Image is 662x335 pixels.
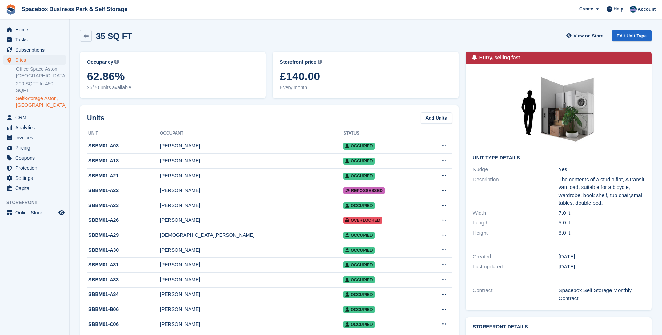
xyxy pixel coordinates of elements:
[15,55,57,65] span: Sites
[473,229,559,237] div: Height
[614,6,623,13] span: Help
[566,30,606,41] a: View on Store
[87,276,160,283] div: SBBM01-A33
[3,173,66,183] a: menu
[3,183,66,193] a: menu
[3,123,66,132] a: menu
[87,246,160,254] div: SBBM01-A30
[343,187,385,194] span: Repossessed
[3,143,66,153] a: menu
[15,123,57,132] span: Analytics
[160,142,343,150] div: [PERSON_NAME]
[559,209,645,217] div: 7.0 ft
[559,287,645,302] div: Spacebox Self Storage Monthly Contract
[343,261,375,268] span: Occupied
[15,183,57,193] span: Capital
[3,35,66,45] a: menu
[160,231,343,239] div: [DEMOGRAPHIC_DATA][PERSON_NAME]
[473,253,559,261] div: Created
[160,202,343,209] div: [PERSON_NAME]
[343,306,375,313] span: Occupied
[280,84,452,91] span: Every month
[421,112,452,124] a: Add Units
[473,155,645,161] h2: Unit Type details
[343,291,375,298] span: Occupied
[16,81,66,94] a: 200 SQFT to 450 SQFT
[473,324,645,330] h2: Storefront Details
[559,253,645,261] div: [DATE]
[612,30,652,41] a: Edit Unit Type
[160,246,343,254] div: [PERSON_NAME]
[507,71,611,150] img: 30-sqft-unit.jpg
[343,276,375,283] span: Occupied
[473,263,559,271] div: Last updated
[3,113,66,122] a: menu
[15,153,57,163] span: Coupons
[160,216,343,224] div: [PERSON_NAME]
[574,32,604,39] span: View on Store
[160,172,343,180] div: [PERSON_NAME]
[343,158,375,165] span: Occupied
[343,247,375,254] span: Occupied
[87,113,104,123] h2: Units
[87,216,160,224] div: SBBM01-A26
[57,208,66,217] a: Preview store
[343,173,375,180] span: Occupied
[559,219,645,227] div: 5.0 ft
[3,208,66,218] a: menu
[15,208,57,218] span: Online Store
[160,187,343,194] div: [PERSON_NAME]
[160,157,343,165] div: [PERSON_NAME]
[160,261,343,268] div: [PERSON_NAME]
[559,263,645,271] div: [DATE]
[3,25,66,35] a: menu
[3,153,66,163] a: menu
[343,143,375,150] span: Occupied
[280,70,452,83] span: £140.00
[3,163,66,173] a: menu
[559,176,645,207] div: The contents of a studio flat, A transit van load, suitable for a bicycle, wardrobe, book shelf, ...
[343,202,375,209] span: Occupied
[87,291,160,298] div: SBBM01-A34
[15,143,57,153] span: Pricing
[559,166,645,174] div: Yes
[473,166,559,174] div: Nudge
[280,59,316,66] span: Storefront price
[15,35,57,45] span: Tasks
[3,133,66,143] a: menu
[473,176,559,207] div: Description
[343,217,382,224] span: Overlocked
[114,60,119,64] img: icon-info-grey-7440780725fd019a000dd9b08b2336e03edf1995a4989e88bcd33f0948082b44.svg
[87,306,160,313] div: SBBM01-B06
[160,276,343,283] div: [PERSON_NAME]
[15,163,57,173] span: Protection
[87,59,113,66] span: Occupancy
[3,55,66,65] a: menu
[87,187,160,194] div: SBBM01-A22
[343,321,375,328] span: Occupied
[473,287,559,302] div: Contract
[96,31,132,41] h2: 35 SQ FT
[160,128,343,139] th: Occupant
[6,4,16,15] img: stora-icon-8386f47178a22dfd0bd8f6a31ec36ba5ce8667c1dd55bd0f319d3a0aa187defe.svg
[6,199,69,206] span: Storefront
[579,6,593,13] span: Create
[19,3,130,15] a: Spacebox Business Park & Self Storage
[160,306,343,313] div: [PERSON_NAME]
[87,128,160,139] th: Unit
[15,133,57,143] span: Invoices
[15,25,57,35] span: Home
[160,291,343,298] div: [PERSON_NAME]
[559,229,645,237] div: 8.0 ft
[87,321,160,328] div: SBBM01-C06
[15,45,57,55] span: Subscriptions
[16,95,66,108] a: Self-Storage Aston, [GEOGRAPHIC_DATA]
[15,173,57,183] span: Settings
[318,60,322,64] img: icon-info-grey-7440780725fd019a000dd9b08b2336e03edf1995a4989e88bcd33f0948082b44.svg
[3,45,66,55] a: menu
[87,261,160,268] div: SBBM01-A31
[343,232,375,239] span: Occupied
[479,54,520,61] div: Hurry, selling fast
[87,70,259,83] span: 62.86%
[343,128,423,139] th: Status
